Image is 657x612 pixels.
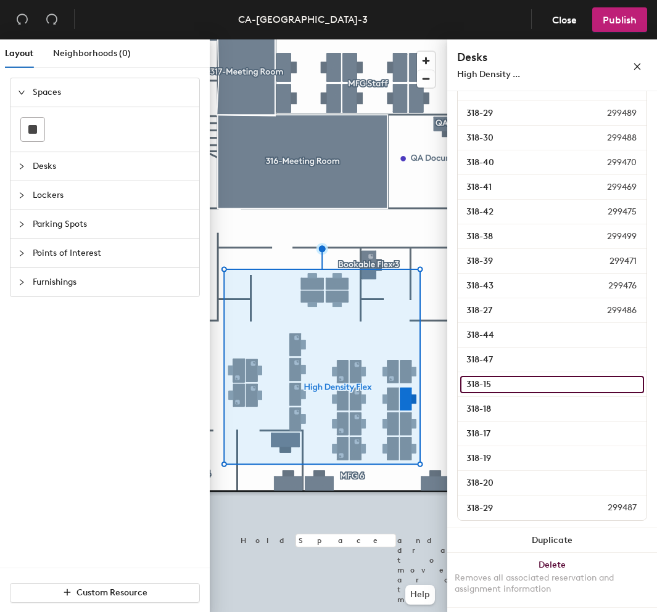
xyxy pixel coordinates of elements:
button: Duplicate [447,528,657,553]
input: Unnamed desk [460,499,578,516]
input: Unnamed desk [460,351,644,369]
h4: Desks [457,49,593,65]
span: collapsed [18,163,25,170]
span: 299499 [577,230,644,243]
input: Unnamed desk [460,228,577,245]
input: Unnamed desk [460,401,644,418]
span: 299471 [580,255,644,268]
input: Unnamed desk [460,450,644,467]
span: Close [552,14,577,26]
input: Unnamed desk [460,253,580,270]
input: Unnamed desk [460,179,577,196]
input: Unnamed desk [460,475,644,492]
span: undo [16,13,28,25]
div: CA-[GEOGRAPHIC_DATA]-3 [238,12,368,27]
input: Unnamed desk [460,277,579,295]
span: 299489 [577,107,644,120]
span: close [633,62,642,71]
input: Unnamed desk [460,154,577,171]
input: Unnamed desk [460,327,644,344]
span: 299488 [577,131,644,145]
span: collapsed [18,192,25,199]
span: Publish [603,14,637,26]
button: Close [542,7,587,32]
span: Spaces [33,78,192,107]
div: Removes all associated reservation and assignment information [455,573,650,595]
span: 299476 [579,279,644,293]
button: Custom Resource [10,583,200,603]
span: Parking Spots [33,210,192,239]
input: Unnamed desk [460,129,577,147]
span: 299475 [578,205,644,219]
span: collapsed [18,250,25,257]
span: 299486 [577,304,644,317]
span: collapsed [18,221,25,228]
span: Layout [5,48,33,59]
span: Desks [33,152,192,181]
span: Neighborhoods (0) [53,48,131,59]
input: Unnamed desk [460,376,644,393]
span: 299469 [577,181,644,194]
input: Unnamed desk [460,105,577,122]
span: expanded [18,89,25,96]
button: Help [405,585,435,605]
input: Unnamed desk [460,425,644,443]
input: Unnamed desk [460,302,577,319]
span: 299470 [577,156,644,169]
span: High Density ... [457,69,520,80]
span: collapsed [18,279,25,286]
button: DeleteRemoves all associated reservation and assignment information [447,553,657,607]
button: Undo (⌘ + Z) [10,7,35,32]
button: Redo (⌘ + ⇧ + Z) [39,7,64,32]
span: Points of Interest [33,239,192,267]
button: Publish [592,7,647,32]
span: 299487 [578,501,644,515]
span: Furnishings [33,268,192,296]
input: Unnamed desk [460,203,578,221]
span: Custom Resource [76,587,147,598]
span: Lockers [33,181,192,210]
